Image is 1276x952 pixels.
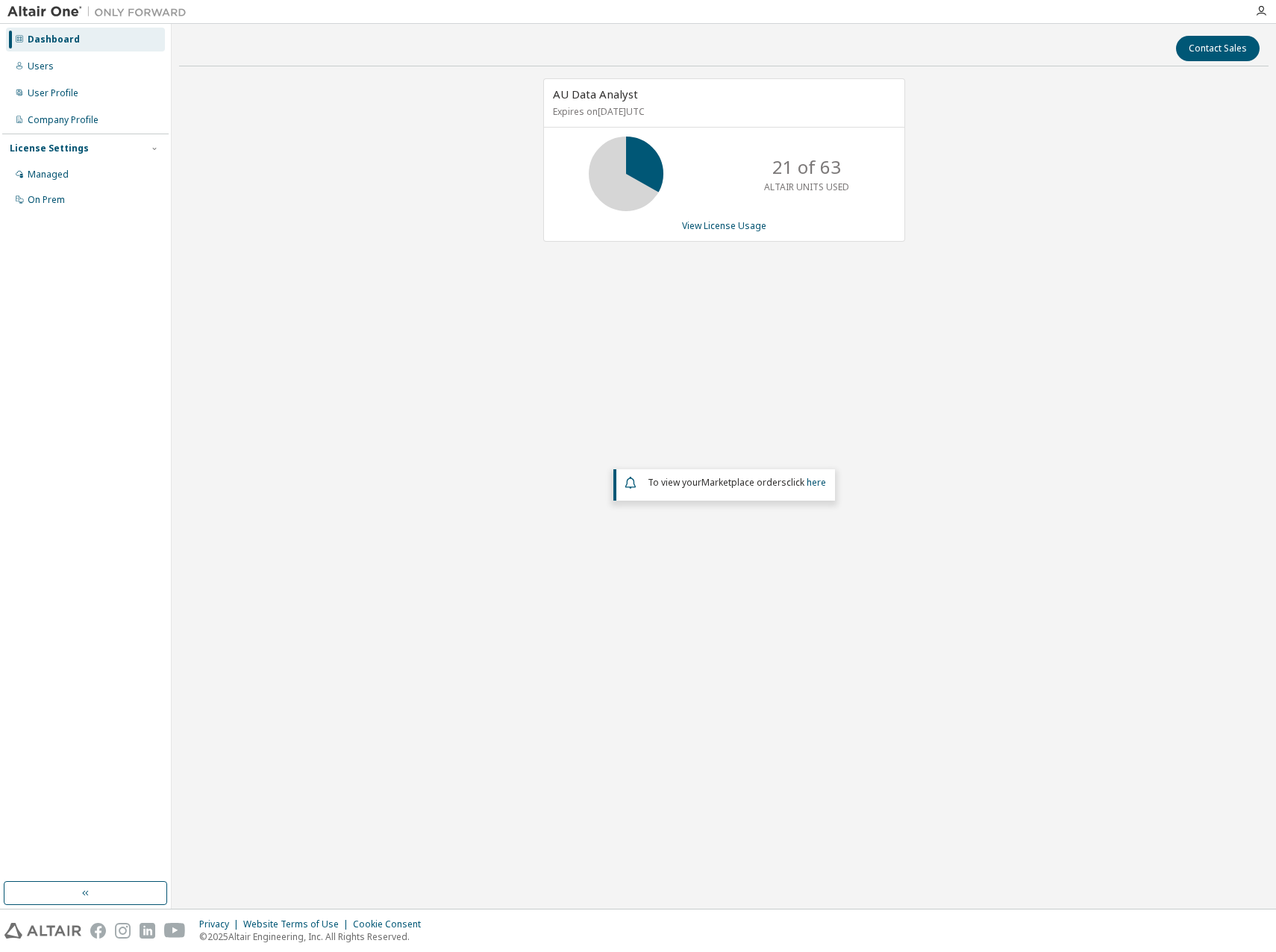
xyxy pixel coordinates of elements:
div: User Profile [28,87,78,99]
a: View License Usage [682,219,766,232]
p: © 2025 Altair Engineering, Inc. All Rights Reserved. [199,930,430,943]
img: facebook.svg [90,923,106,939]
div: Privacy [199,918,243,930]
p: ALTAIR UNITS USED [764,181,849,193]
p: 21 of 63 [772,154,841,180]
img: youtube.svg [164,923,186,939]
div: Company Profile [28,114,98,126]
em: Marketplace orders [701,476,786,489]
span: To view your click [648,476,826,489]
p: Expires on [DATE] UTC [553,105,892,118]
button: Contact Sales [1176,36,1260,61]
a: here [807,476,826,489]
div: Website Terms of Use [243,918,353,930]
div: Dashboard [28,34,80,46]
div: Cookie Consent [353,918,430,930]
div: License Settings [10,143,89,154]
div: Managed [28,169,69,181]
img: Altair One [7,4,194,19]
span: AU Data Analyst [553,87,638,101]
div: On Prem [28,194,65,206]
img: instagram.svg [115,923,131,939]
img: altair_logo.svg [4,923,81,939]
div: Users [28,60,54,72]
img: linkedin.svg [140,923,155,939]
